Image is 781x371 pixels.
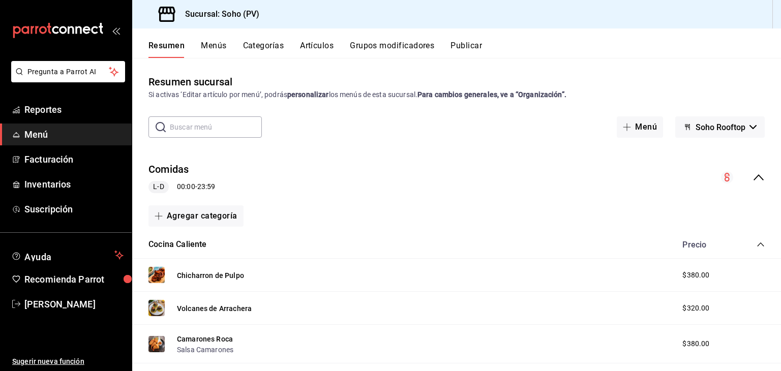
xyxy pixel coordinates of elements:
button: Pregunta a Parrot AI [11,61,125,82]
button: Cocina Caliente [148,239,207,251]
span: Menú [24,128,124,141]
button: Volcanes de Arrachera [177,303,252,314]
div: 00:00 - 23:59 [148,181,215,193]
button: Comidas [148,162,189,177]
img: Preview [148,336,165,352]
button: Menús [201,41,226,58]
span: L-D [149,181,168,192]
button: collapse-category-row [757,240,765,249]
span: $320.00 [682,303,709,314]
button: Salsa Camarones [177,345,233,355]
button: Camarones Roca [177,334,233,344]
span: Ayuda [24,249,110,261]
input: Buscar menú [170,117,262,137]
div: collapse-menu-row [132,154,781,201]
div: Resumen sucursal [148,74,232,89]
button: Resumen [148,41,185,58]
div: Precio [672,240,737,250]
span: Pregunta a Parrot AI [27,67,109,77]
button: Menú [617,116,663,138]
button: Artículos [300,41,334,58]
div: Si activas ‘Editar artículo por menú’, podrás los menús de esta sucursal. [148,89,765,100]
button: Categorías [243,41,284,58]
a: Pregunta a Parrot AI [7,74,125,84]
span: Inventarios [24,177,124,191]
button: Publicar [450,41,482,58]
span: Sugerir nueva función [12,356,124,367]
span: Reportes [24,103,124,116]
span: Suscripción [24,202,124,216]
span: $380.00 [682,270,709,281]
button: Soho Rooftop [675,116,765,138]
h3: Sucursal: Soho (PV) [177,8,260,20]
span: [PERSON_NAME] [24,297,124,311]
button: Chicharron de Pulpo [177,270,244,281]
strong: personalizar [287,90,329,99]
span: Soho Rooftop [696,122,745,132]
span: Facturación [24,152,124,166]
img: Preview [148,300,165,316]
button: open_drawer_menu [112,26,120,35]
button: Agregar categoría [148,205,244,227]
span: Recomienda Parrot [24,272,124,286]
button: Grupos modificadores [350,41,434,58]
img: Preview [148,267,165,283]
div: navigation tabs [148,41,781,58]
strong: Para cambios generales, ve a “Organización”. [417,90,566,99]
span: $380.00 [682,338,709,349]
